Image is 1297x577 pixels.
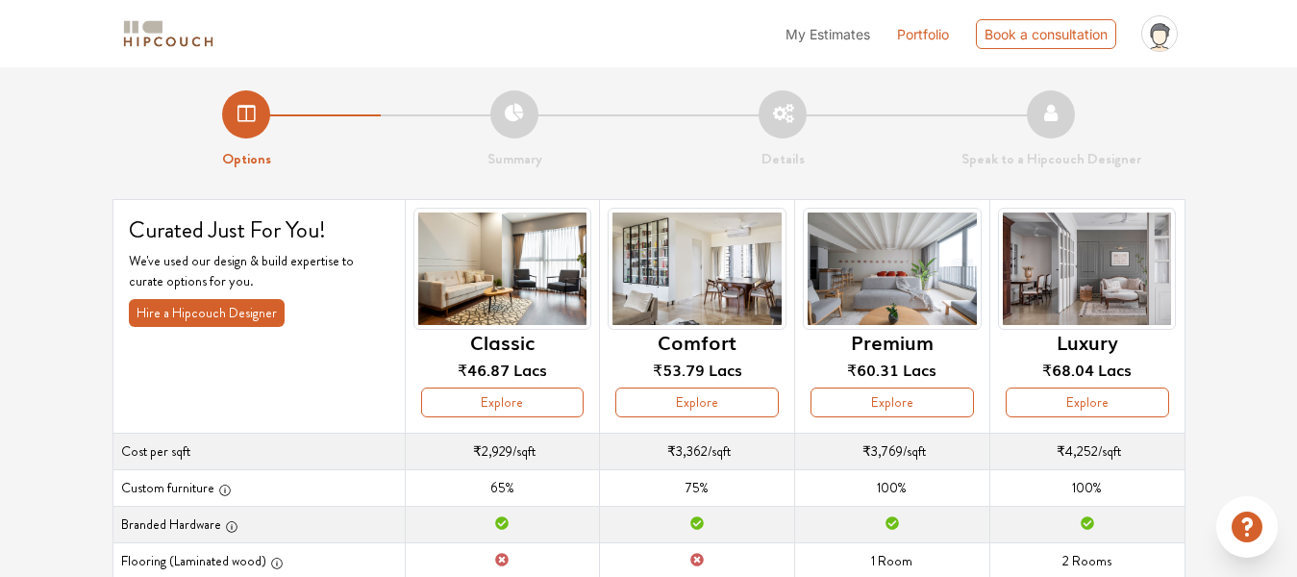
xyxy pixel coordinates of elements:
[709,358,742,381] span: Lacs
[653,358,705,381] span: ₹53.79
[795,469,990,506] td: 100%
[795,433,990,469] td: /sqft
[851,330,934,353] h6: Premium
[405,433,600,469] td: /sqft
[847,358,899,381] span: ₹60.31
[129,299,285,327] button: Hire a Hipcouch Designer
[112,469,405,506] th: Custom furniture
[1042,358,1094,381] span: ₹68.04
[487,148,542,169] strong: Summary
[129,251,389,291] p: We've used our design & build expertise to curate options for you.
[120,17,216,51] img: logo-horizontal.svg
[976,19,1116,49] div: Book a consultation
[413,208,592,330] img: header-preview
[989,433,1185,469] td: /sqft
[600,433,795,469] td: /sqft
[608,208,786,330] img: header-preview
[473,441,512,461] span: ₹2,929
[470,330,535,353] h6: Classic
[129,215,389,243] h4: Curated Just For You!
[405,469,600,506] td: 65%
[615,388,779,417] button: Explore
[903,358,936,381] span: Lacs
[803,208,982,330] img: header-preview
[112,433,405,469] th: Cost per sqft
[897,24,949,44] a: Portfolio
[667,441,708,461] span: ₹3,362
[458,358,510,381] span: ₹46.87
[961,148,1141,169] strong: Speak to a Hipcouch Designer
[1057,441,1098,461] span: ₹4,252
[786,26,870,42] span: My Estimates
[1098,358,1132,381] span: Lacs
[658,330,736,353] h6: Comfort
[1057,330,1118,353] h6: Luxury
[761,148,805,169] strong: Details
[600,469,795,506] td: 75%
[998,208,1177,330] img: header-preview
[989,469,1185,506] td: 100%
[862,441,903,461] span: ₹3,769
[120,13,216,56] span: logo-horizontal.svg
[811,388,974,417] button: Explore
[421,388,585,417] button: Explore
[112,506,405,542] th: Branded Hardware
[1006,388,1169,417] button: Explore
[513,358,547,381] span: Lacs
[222,148,271,169] strong: Options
